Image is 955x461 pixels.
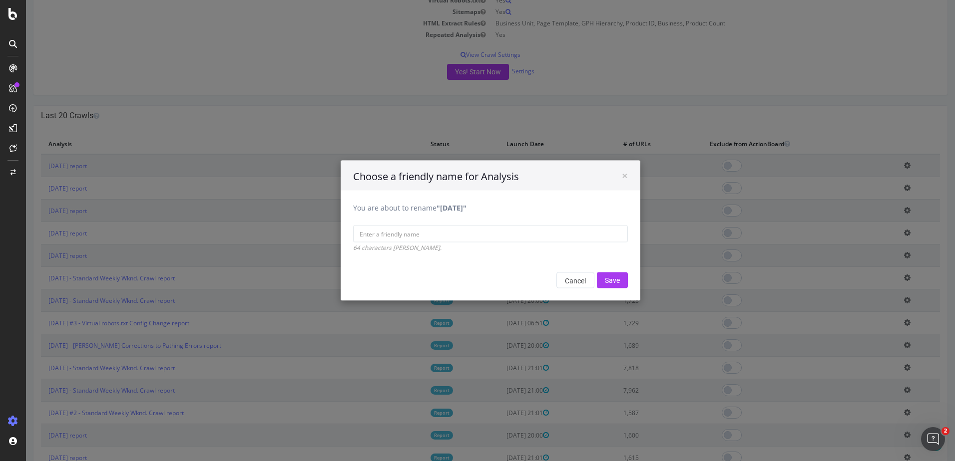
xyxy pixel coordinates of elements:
[596,169,602,183] span: ×
[411,203,441,213] b: "[DATE]"
[921,427,945,451] iframe: Intercom live chat
[571,272,602,288] input: Save
[327,203,441,213] label: You are about to rename
[530,272,568,288] button: Cancel
[942,427,950,435] span: 2
[327,226,602,242] input: Enter a friendly name
[327,170,602,184] h4: Choose a friendly name for Analysis
[596,171,602,181] button: Close
[327,243,416,252] i: 64 characters [PERSON_NAME].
